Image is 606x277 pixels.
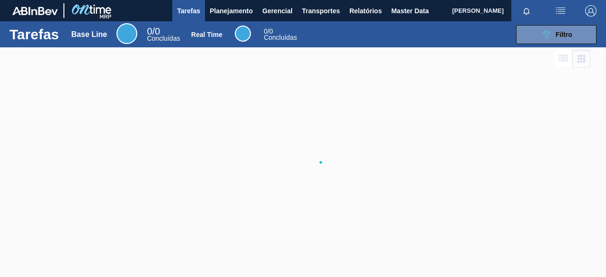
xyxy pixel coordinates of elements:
[516,25,597,44] button: Filtro
[147,26,160,36] span: / 0
[147,26,152,36] span: 0
[177,5,200,17] span: Tarefas
[349,5,382,17] span: Relatórios
[235,26,251,42] div: Real Time
[511,4,542,18] button: Notificações
[302,5,340,17] span: Transportes
[147,35,180,42] span: Concluídas
[210,5,253,17] span: Planejamento
[391,5,428,17] span: Master Data
[12,7,58,15] img: TNhmsLtSVTkK8tSr43FrP2fwEKptu5GPRR3wAAAABJRU5ErkJggg==
[264,27,273,35] span: / 0
[264,27,267,35] span: 0
[9,29,59,40] h1: Tarefas
[71,30,107,39] div: Base Line
[555,5,566,17] img: userActions
[191,31,223,38] div: Real Time
[585,5,597,17] img: Logout
[147,27,180,42] div: Base Line
[262,5,293,17] span: Gerencial
[116,23,137,44] div: Base Line
[556,31,572,38] span: Filtro
[264,28,297,41] div: Real Time
[264,34,297,41] span: Concluídas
